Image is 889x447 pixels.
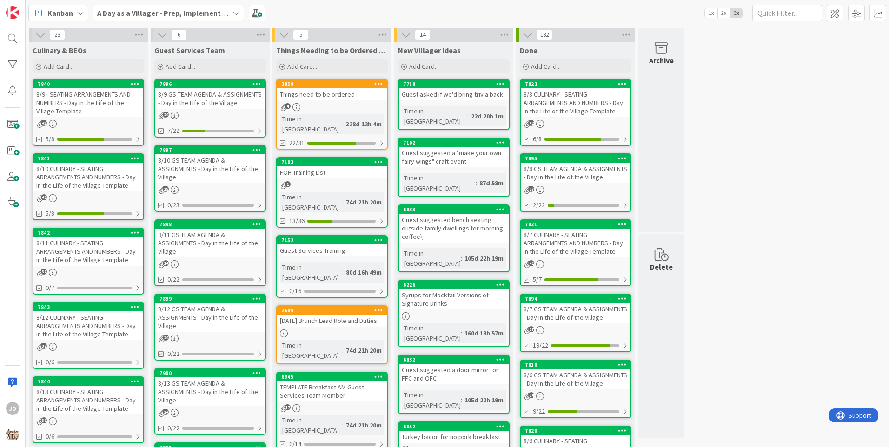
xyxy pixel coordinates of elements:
[520,219,631,286] a: 78218/7 CULINARY - SEATING ARRANGEMENTS AND NUMBERS - Day in the Life of the Village Template5/7
[155,229,265,257] div: 8/11 GS TEAM AGENDA & ASSIGNMENTS - Day in the Life of the Village
[6,6,19,19] img: Visit kanbanzone.com
[276,305,388,364] a: 2689[DATE] Brunch Lead Role and DutiesTime in [GEOGRAPHIC_DATA]:74d 21h 20m
[276,79,388,150] a: 2858Things need to be orderedTime in [GEOGRAPHIC_DATA]:328d 12h 4m22/31
[399,281,509,289] div: 6226
[281,237,387,243] div: 7152
[163,409,169,415] span: 24
[521,229,630,257] div: 8/7 CULINARY - SEATING ARRANGEMENTS AND NUMBERS - Day in the Life of the Village Template
[342,267,344,277] span: :
[528,326,534,332] span: 27
[533,407,545,416] span: 9/22
[289,286,301,296] span: 0/16
[462,395,506,405] div: 105d 22h 19m
[20,1,42,13] span: Support
[277,373,387,401] div: 6945TEMPLATE Breakfast AM Guest Services Team Member
[730,8,743,18] span: 3x
[33,303,143,311] div: 7843
[33,80,143,117] div: 78408/9 - SEATING ARRANGEMENTS AND NUMBERS - Day in the Life of the Village Template
[280,415,342,435] div: Time in [GEOGRAPHIC_DATA]
[402,323,461,343] div: Time in [GEOGRAPHIC_DATA]
[41,194,47,200] span: 41
[33,80,143,88] div: 7840
[520,79,631,146] a: 78228/8 CULINARY - SEATING ARRANGEMENTS AND NUMBERS - Day in the Life of the Village Template6/8
[280,340,342,361] div: Time in [GEOGRAPHIC_DATA]
[409,62,439,71] span: Add Card...
[521,220,630,229] div: 7821
[403,423,509,430] div: 6052
[33,154,143,191] div: 78418/10 CULINARY - SEATING ARRANGEMENTS AND NUMBERS - Day in the Life of the Village Template
[531,62,561,71] span: Add Card...
[41,343,47,349] span: 37
[398,280,510,347] a: 6226Syrups for Mocktail Versions of Signature DrinksTime in [GEOGRAPHIC_DATA]:160d 18h 57m
[285,103,291,109] span: 4
[717,8,730,18] span: 2x
[155,154,265,183] div: 8/10 GS TEAM AGENDA & ASSIGNMENTS - Day in the Life of the Village
[155,80,265,88] div: 7896
[6,402,19,415] div: JD
[46,283,54,293] span: 0/7
[281,81,387,87] div: 2858
[155,220,265,257] div: 78988/11 GS TEAM AGENDA & ASSIGNMENTS - Day in the Life of the Village
[44,62,73,71] span: Add Card...
[461,395,462,405] span: :
[462,328,506,338] div: 160d 18h 57m
[277,80,387,100] div: 2858Things need to be ordered
[163,186,169,192] span: 25
[33,228,144,295] a: 78428/11 CULINARY - SEATING ARRANGEMENTS AND NUMBERS - Day in the Life of the Village Template0/7
[33,229,143,237] div: 7842
[41,417,47,423] span: 37
[525,427,630,434] div: 7820
[33,302,144,369] a: 78438/12 CULINARY - SEATING ARRANGEMENTS AND NUMBERS - Day in the Life of the Village Template0/6
[399,88,509,100] div: Guest asked if we'd bring trivia back
[6,428,19,441] img: avatar
[33,163,143,191] div: 8/10 CULINARY - SEATING ARRANGEMENTS AND NUMBERS - Day in the Life of the Village Template
[344,345,384,355] div: 74d 21h 20m
[277,315,387,327] div: [DATE] Brunch Lead Role and Duties
[49,29,65,40] span: 23
[155,146,265,183] div: 78978/10 GS TEAM AGENDA & ASSIGNMENTS - Day in the Life of the Village
[399,205,509,243] div: 6833Guest suggested bench seating outside family dwellings for morning coffee\
[33,154,143,163] div: 7841
[33,303,143,340] div: 78438/12 CULINARY - SEATING ARRANGEMENTS AND NUMBERS - Day in the Life of the Village Template
[402,390,461,410] div: Time in [GEOGRAPHIC_DATA]
[277,306,387,315] div: 2689
[33,79,144,146] a: 78408/9 - SEATING ARRANGEMENTS AND NUMBERS - Day in the Life of the Village Template5/8
[528,186,534,192] span: 27
[521,163,630,183] div: 8/8 GS TEAM AGENDA & ASSIGNMENTS - Day in the Life of the Village
[277,236,387,244] div: 7152
[154,79,266,138] a: 78968/9 GS TEAM AGENDA & ASSIGNMENTS - Day in the Life of the Village7/22
[154,145,266,212] a: 78978/10 GS TEAM AGENDA & ASSIGNMENTS - Day in the Life of the Village0/23
[521,303,630,323] div: 8/7 GS TEAM AGENDA & ASSIGNMENTS - Day in the Life of the Village
[41,269,47,275] span: 37
[399,355,509,364] div: 6832
[399,431,509,443] div: Turkey bacon for no pork breakfast
[399,147,509,167] div: Guest suggested a "make your own fairy wings" craft event
[159,296,265,302] div: 7899
[276,157,388,228] a: 7103FOH Training ListTime in [GEOGRAPHIC_DATA]:74d 21h 20m13/36
[415,29,431,40] span: 14
[399,355,509,384] div: 6832Guest suggested a door mirror for FFC and OFC
[342,197,344,207] span: :
[649,55,674,66] div: Archive
[46,209,54,218] span: 5/8
[528,260,534,266] span: 41
[476,178,477,188] span: :
[399,80,509,88] div: 7718
[154,294,266,361] a: 78998/12 GS TEAM AGENDA & ASSIGNMENTS - Day in the Life of the Village0/22
[398,204,510,272] a: 6833Guest suggested bench seating outside family dwellings for morning coffee\Time in [GEOGRAPHIC...
[155,369,265,406] div: 79008/13 GS TEAM AGENDA & ASSIGNMENTS - Day in the Life of the Village
[33,311,143,340] div: 8/12 CULINARY - SEATING ARRANGEMENTS AND NUMBERS - Day in the Life of the Village Template
[402,173,476,193] div: Time in [GEOGRAPHIC_DATA]
[46,134,54,144] span: 5/8
[159,370,265,376] div: 7900
[533,341,548,350] span: 19/22
[293,29,309,40] span: 5
[155,377,265,406] div: 8/13 GS TEAM AGENDA & ASSIGNMENTS - Day in the Life of the Village
[281,307,387,314] div: 2689
[520,294,631,352] a: 78948/7 GS TEAM AGENDA & ASSIGNMENTS - Day in the Life of the Village19/22
[398,355,510,414] a: 6832Guest suggested a door mirror for FFC and OFCTime in [GEOGRAPHIC_DATA]:105d 22h 19m
[521,220,630,257] div: 78218/7 CULINARY - SEATING ARRANGEMENTS AND NUMBERS - Day in the Life of the Village Template
[154,46,225,55] span: Guest Services Team
[167,423,179,433] span: 0/22
[521,154,630,163] div: 7895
